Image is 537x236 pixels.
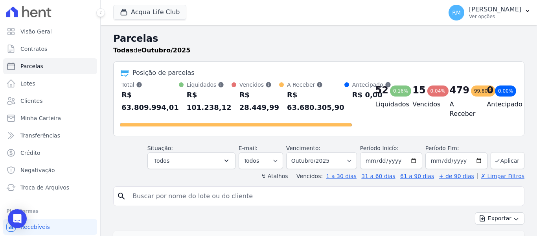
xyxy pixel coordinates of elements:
a: 31 a 60 dias [361,173,395,179]
span: Clientes [20,97,42,105]
div: R$ 28.449,99 [239,89,279,114]
div: A Receber [287,81,344,89]
span: Minha Carteira [20,114,61,122]
div: 0,16% [390,85,411,97]
div: 0,00% [495,85,516,97]
a: Parcelas [3,58,97,74]
button: Aplicar [491,152,524,169]
h4: Antecipado [487,100,511,109]
a: Recebíveis [3,219,97,235]
div: Vencidos [239,81,279,89]
div: 99,80% [471,85,495,97]
div: R$ 0,00 [352,89,391,101]
span: Recebíveis [20,223,50,231]
a: Visão Geral [3,24,97,39]
a: 1 a 30 dias [326,173,357,179]
div: 52 [375,84,388,97]
a: Crédito [3,145,97,161]
h4: A Receber [450,100,474,119]
a: Negativação [3,162,97,178]
span: Transferências [20,132,60,139]
a: + de 90 dias [439,173,474,179]
div: R$ 63.680.305,90 [287,89,344,114]
label: Vencidos: [293,173,323,179]
div: 479 [450,84,469,97]
label: Vencimento: [286,145,320,151]
i: search [117,191,126,201]
div: Total [121,81,179,89]
input: Buscar por nome do lote ou do cliente [128,188,521,204]
h4: Liquidados [375,100,400,109]
h4: Vencidos [412,100,437,109]
span: Visão Geral [20,28,52,35]
span: Parcelas [20,62,43,70]
label: Período Fim: [425,144,487,152]
span: Todos [154,156,169,165]
span: Troca de Arquivos [20,184,69,191]
div: R$ 101.238,12 [187,89,232,114]
div: 15 [412,84,425,97]
div: Antecipado [352,81,391,89]
span: Crédito [20,149,40,157]
p: de [113,46,190,55]
div: Open Intercom Messenger [8,209,27,228]
label: Situação: [147,145,173,151]
div: Plataformas [6,206,94,216]
strong: Todas [113,46,134,54]
div: 0,04% [427,85,449,97]
button: Todos [147,152,235,169]
a: 61 a 90 dias [400,173,434,179]
a: Transferências [3,128,97,143]
span: Negativação [20,166,55,174]
a: ✗ Limpar Filtros [477,173,524,179]
a: Lotes [3,76,97,91]
p: [PERSON_NAME] [469,6,521,13]
a: Troca de Arquivos [3,180,97,195]
div: Liquidados [187,81,232,89]
label: ↯ Atalhos [261,173,288,179]
label: E-mail: [239,145,258,151]
h2: Parcelas [113,32,524,46]
button: Acqua Life Club [113,5,186,20]
a: Contratos [3,41,97,57]
span: Contratos [20,45,47,53]
div: Posição de parcelas [132,68,195,78]
span: Lotes [20,80,35,87]
div: R$ 63.809.994,01 [121,89,179,114]
button: RM [PERSON_NAME] Ver opções [442,2,537,24]
strong: Outubro/2025 [142,46,191,54]
label: Período Inicío: [360,145,399,151]
span: RM [452,10,461,15]
button: Exportar [475,212,524,225]
a: Clientes [3,93,97,109]
a: Minha Carteira [3,110,97,126]
div: 0 [487,84,493,97]
p: Ver opções [469,13,521,20]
